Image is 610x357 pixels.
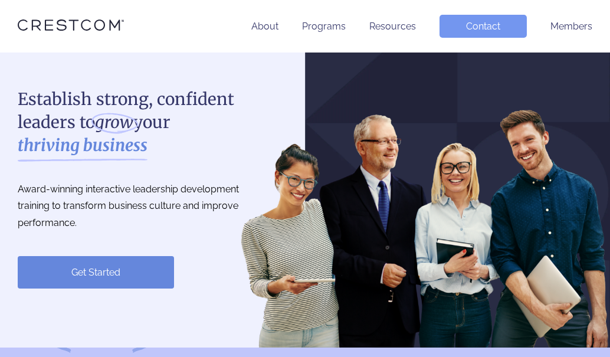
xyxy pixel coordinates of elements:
a: Get Started [18,256,174,289]
a: Resources [369,21,416,32]
a: About [251,21,278,32]
a: Members [550,21,592,32]
strong: thriving business [18,134,147,157]
i: grow [95,111,133,134]
h1: Establish strong, confident leaders to your [18,88,265,158]
a: Contact [440,15,527,38]
a: Programs [302,21,346,32]
p: Award-winning interactive leadership development training to transform business culture and impro... [18,181,265,232]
